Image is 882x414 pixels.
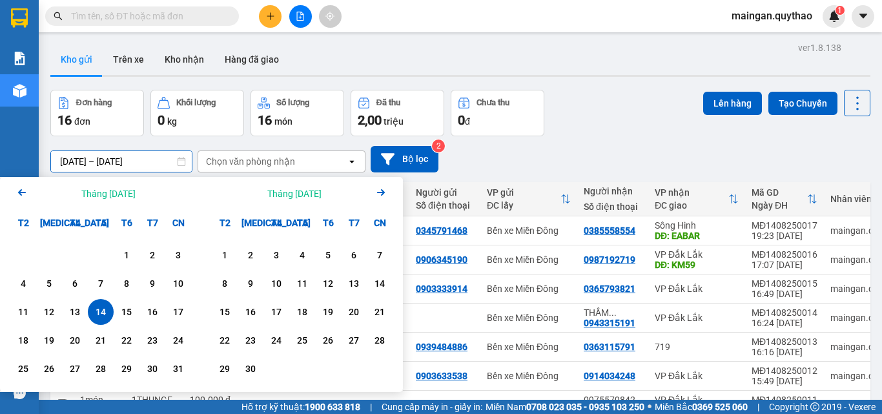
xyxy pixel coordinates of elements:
[36,299,62,325] div: Choose Thứ Ba, tháng 08 12 2025. It's available.
[752,395,817,405] div: MĐ1408250011
[655,249,739,260] div: VP Đắk Lắk
[212,356,238,382] div: Choose Thứ Hai, tháng 09 29 2025. It's available.
[10,327,36,353] div: Choose Thứ Hai, tháng 08 18 2025. It's available.
[158,112,165,128] span: 0
[752,220,817,231] div: MĐ1408250017
[238,242,263,268] div: Choose Thứ Ba, tháng 09 2 2025. It's available.
[655,284,739,294] div: VP Đắk Lắk
[584,342,635,352] div: 0363115791
[165,299,191,325] div: Choose Chủ Nhật, tháng 08 17 2025. It's available.
[752,260,817,270] div: 17:07 [DATE]
[66,276,84,291] div: 6
[757,400,759,414] span: |
[609,307,617,318] span: ...
[371,247,389,263] div: 7
[81,187,136,200] div: Tháng [DATE]
[382,400,482,414] span: Cung cấp máy in - giấy in:
[139,210,165,236] div: T7
[216,247,234,263] div: 1
[212,242,238,268] div: Choose Thứ Hai, tháng 09 1 2025. It's available.
[655,187,728,198] div: VP nhận
[76,98,112,107] div: Đơn hàng
[165,327,191,353] div: Choose Chủ Nhật, tháng 08 24 2025. It's available.
[165,210,191,236] div: CN
[62,271,88,296] div: Choose Thứ Tư, tháng 08 6 2025. It's available.
[367,271,393,296] div: Choose Chủ Nhật, tháng 09 14 2025. It's available.
[50,90,144,136] button: Đơn hàng16đơn
[584,225,635,236] div: 0385558554
[13,52,26,65] img: solution-icon
[752,307,817,318] div: MĐ1408250014
[274,116,292,127] span: món
[752,278,817,289] div: MĐ1408250015
[238,271,263,296] div: Choose Thứ Ba, tháng 09 9 2025. It's available.
[289,327,315,353] div: Choose Thứ Năm, tháng 09 25 2025. It's available.
[367,327,393,353] div: Choose Chủ Nhật, tháng 09 28 2025. It's available.
[241,400,360,414] span: Hỗ trợ kỹ thuật:
[267,276,285,291] div: 10
[289,210,315,236] div: T5
[293,304,311,320] div: 18
[486,400,644,414] span: Miền Nam
[14,361,32,377] div: 25
[371,333,389,348] div: 28
[584,395,642,405] div: 0975579842
[143,276,161,291] div: 9
[14,185,30,200] svg: Arrow Left
[451,90,544,136] button: Chưa thu0đ
[50,44,103,75] button: Kho gửi
[416,254,467,265] div: 0906345190
[798,41,841,55] div: ver 1.8.138
[11,42,101,60] div: 0345791468
[10,210,36,236] div: T2
[721,8,823,24] span: maingan.quythao
[836,6,845,15] sup: 1
[80,395,119,405] div: 1 món
[487,313,571,323] div: Bến xe Miền Đông
[752,336,817,347] div: MĐ1408250013
[238,210,263,236] div: [MEDICAL_DATA]
[66,333,84,348] div: 20
[258,112,272,128] span: 16
[655,371,739,381] div: VP Đắk Lắk
[315,327,341,353] div: Choose Thứ Sáu, tháng 09 26 2025. It's available.
[373,185,389,202] button: Next month.
[655,220,739,231] div: Sông Hinh
[341,327,367,353] div: Choose Thứ Bảy, tháng 09 27 2025. It's available.
[263,299,289,325] div: Choose Thứ Tư, tháng 09 17 2025. It's available.
[341,271,367,296] div: Choose Thứ Bảy, tháng 09 13 2025. It's available.
[169,361,187,377] div: 31
[358,112,382,128] span: 2,00
[36,271,62,296] div: Choose Thứ Ba, tháng 08 5 2025. It's available.
[92,333,110,348] div: 21
[36,356,62,382] div: Choose Thứ Ba, tháng 08 26 2025. It's available.
[118,304,136,320] div: 15
[432,140,445,152] sup: 2
[13,84,26,98] img: warehouse-icon
[92,276,110,291] div: 7
[118,276,136,291] div: 8
[10,90,103,106] div: 170.000
[648,182,745,216] th: Toggle SortBy
[655,313,739,323] div: VP Đắk Lắk
[752,187,807,198] div: Mã GD
[768,92,837,115] button: Tạo Chuyến
[655,200,728,211] div: ĐC giao
[752,231,817,241] div: 19:23 [DATE]
[345,333,363,348] div: 27
[655,342,739,352] div: 719
[110,67,129,81] span: DĐ:
[289,242,315,268] div: Choose Thứ Năm, tháng 09 4 2025. It's available.
[266,12,275,21] span: plus
[11,11,101,42] div: Bến xe Miền Đông
[169,333,187,348] div: 24
[371,304,389,320] div: 21
[212,271,238,296] div: Choose Thứ Hai, tháng 09 8 2025. It's available.
[66,361,84,377] div: 27
[176,98,216,107] div: Khối lượng
[14,304,32,320] div: 11
[143,304,161,320] div: 16
[319,247,337,263] div: 5
[216,361,234,377] div: 29
[216,333,234,348] div: 22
